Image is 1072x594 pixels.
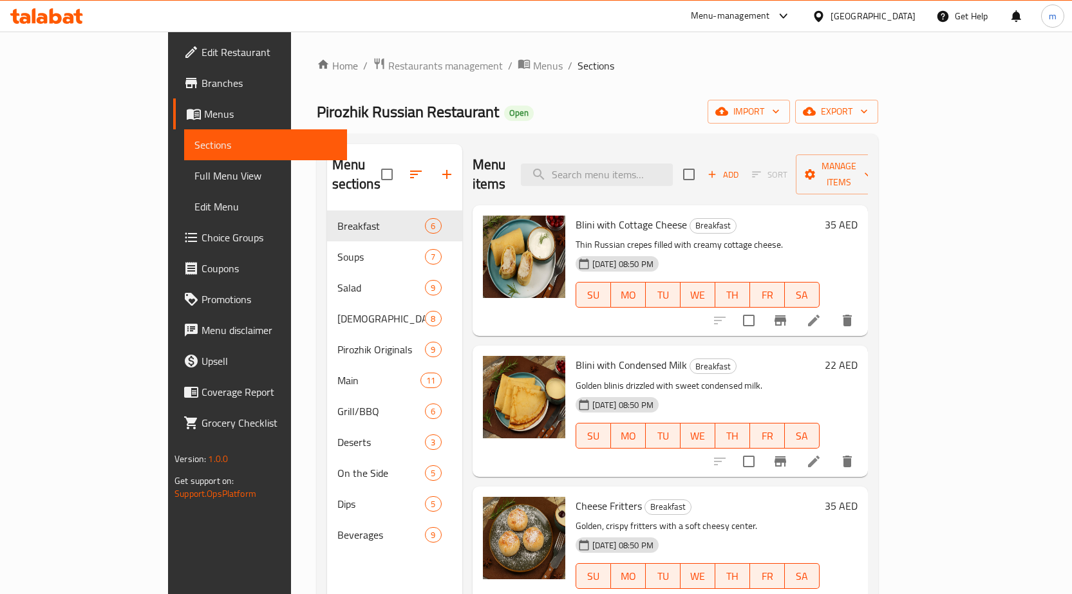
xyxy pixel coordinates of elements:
div: Main11 [327,365,462,396]
span: [DATE] 08:50 PM [587,399,659,411]
h6: 35 AED [825,497,858,515]
p: Golden blinis drizzled with sweet condensed milk. [576,378,820,394]
span: Breakfast [645,499,691,514]
p: Golden, crispy fritters with a soft cheesy center. [576,518,820,534]
button: TU [646,563,681,589]
img: Blini with Condensed Milk [483,356,565,438]
span: Upsell [202,353,337,369]
span: SA [790,567,814,586]
div: items [425,465,441,481]
button: TH [715,563,750,589]
span: TU [651,286,675,304]
span: Salad [337,280,426,295]
div: items [425,404,441,419]
div: Breakfast [337,218,426,234]
button: TU [646,282,681,308]
div: Breakfast [690,358,737,374]
button: MO [611,282,646,308]
span: Sort sections [400,159,431,190]
div: Pirozhik Originals [337,342,426,357]
h6: 35 AED [825,216,858,234]
span: WE [686,427,710,445]
span: FR [755,427,780,445]
span: Soups [337,249,426,265]
div: items [425,280,441,295]
a: Coupons [173,253,347,284]
button: MO [611,423,646,449]
span: Dips [337,496,426,512]
a: Edit Menu [184,191,347,222]
span: Add [706,167,740,182]
span: [DEMOGRAPHIC_DATA] Starters [337,311,426,326]
li: / [568,58,572,73]
div: Beverages9 [327,519,462,550]
span: export [805,104,868,120]
a: Sections [184,129,347,160]
span: 7 [426,251,440,263]
div: Soups7 [327,241,462,272]
span: MO [616,427,641,445]
span: Promotions [202,292,337,307]
h2: Menu items [473,155,506,194]
div: items [425,434,441,450]
input: search [521,163,673,186]
div: Grill/BBQ6 [327,396,462,427]
span: 9 [426,344,440,356]
span: Select section first [744,165,796,185]
img: Cheese Fritters [483,497,565,579]
span: Cheese Fritters [576,496,642,515]
div: items [425,218,441,234]
a: Menus [518,57,563,74]
span: Blini with Cottage Cheese [576,215,687,234]
span: m [1049,9,1057,23]
div: Breakfast [644,499,691,515]
span: Deserts [337,434,426,450]
a: Edit menu item [806,454,822,469]
span: Edit Restaurant [202,44,337,60]
span: Blini with Condensed Milk [576,355,687,375]
span: TH [720,567,745,586]
button: TU [646,423,681,449]
span: SU [581,286,606,304]
span: Choice Groups [202,230,337,245]
div: Deserts3 [327,427,462,458]
span: Get support on: [174,472,234,489]
button: Manage items [796,154,882,194]
button: FR [750,282,785,308]
a: Support.OpsPlatform [174,485,256,502]
button: WE [681,423,715,449]
span: On the Side [337,465,426,481]
span: Branches [202,75,337,91]
span: Beverages [337,527,426,543]
span: Main [337,373,421,388]
span: Select section [675,161,702,188]
button: delete [832,305,863,336]
span: Menus [204,106,337,122]
span: 1.0.0 [208,450,228,467]
button: SU [576,563,611,589]
span: 6 [426,405,440,418]
div: Breakfast [690,218,737,234]
span: Coverage Report [202,384,337,400]
div: items [425,311,441,326]
button: export [795,100,878,124]
div: Pirozhik Originals9 [327,334,462,365]
span: MO [616,286,641,304]
div: Open [504,106,534,121]
span: FR [755,286,780,304]
span: 9 [426,282,440,294]
button: import [708,100,790,124]
div: Breakfast6 [327,210,462,241]
a: Upsell [173,346,347,376]
a: Restaurants management [373,57,503,74]
span: Menus [533,58,563,73]
span: 8 [426,313,440,325]
li: / [363,58,368,73]
span: Grill/BBQ [337,404,426,419]
button: WE [681,282,715,308]
span: [DATE] 08:50 PM [587,539,659,552]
